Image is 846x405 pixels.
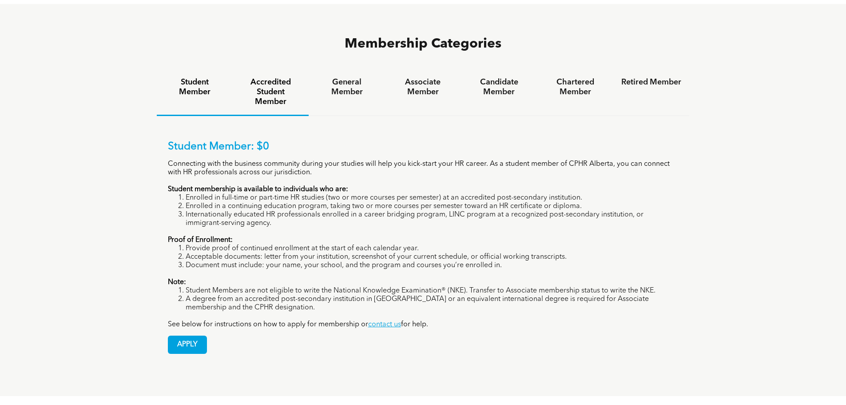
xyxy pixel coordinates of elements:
li: Provide proof of continued enrollment at the start of each calendar year. [186,245,679,253]
li: A degree from an accredited post-secondary institution in [GEOGRAPHIC_DATA] or an equivalent inte... [186,295,679,312]
h4: Associate Member [393,77,453,97]
h4: Accredited Student Member [241,77,301,107]
span: Membership Categories [345,37,501,51]
li: Student Members are not eligible to write the National Knowledge Examination® (NKE). Transfer to ... [186,287,679,295]
h4: Retired Member [621,77,681,87]
li: Acceptable documents: letter from your institution, screenshot of your current schedule, or offic... [186,253,679,261]
a: contact us [368,321,401,328]
span: APPLY [168,336,207,353]
li: Enrolled in a continuing education program, taking two or more courses per semester toward an HR ... [186,202,679,211]
h4: Student Member [165,77,225,97]
li: Enrolled in full-time or part-time HR studies (two or more courses per semester) at an accredited... [186,194,679,202]
h4: Chartered Member [545,77,605,97]
p: Connecting with the business community during your studies will help you kick-start your HR caree... [168,160,679,177]
li: Document must include: your name, your school, and the program and courses you’re enrolled in. [186,261,679,270]
a: APPLY [168,336,207,354]
strong: Proof of Enrollment: [168,237,233,244]
strong: Student membership is available to individuals who are: [168,186,348,193]
strong: Note: [168,279,186,286]
li: Internationally educated HR professionals enrolled in a career bridging program, LINC program at ... [186,211,679,228]
p: See below for instructions on how to apply for membership or for help. [168,321,679,329]
h4: Candidate Member [469,77,529,97]
p: Student Member: $0 [168,140,679,153]
h4: General Member [317,77,377,97]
